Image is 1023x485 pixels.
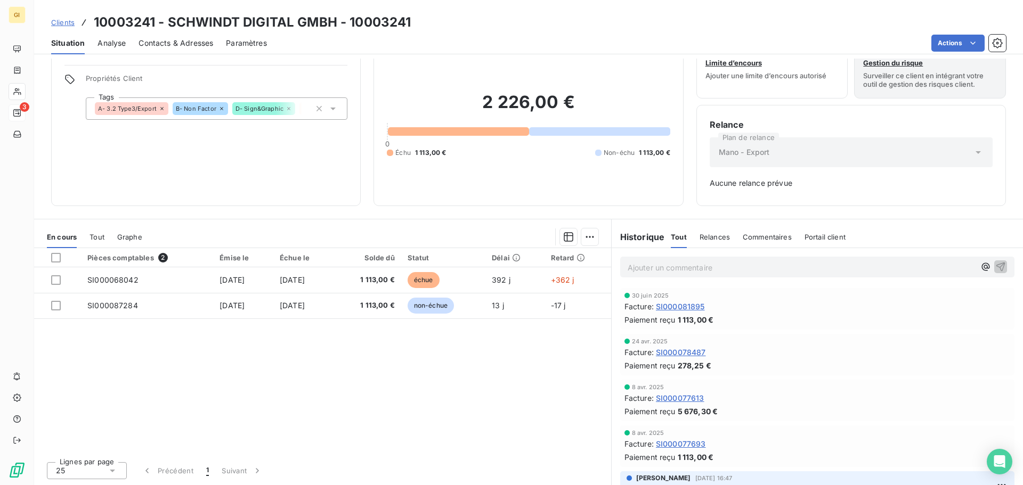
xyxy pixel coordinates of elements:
[700,233,730,241] span: Relances
[863,59,923,67] span: Gestion du risque
[302,104,311,113] input: Ajouter une valeur
[139,38,213,48] span: Contacts & Adresses
[51,38,85,48] span: Situation
[117,233,142,241] span: Graphe
[90,233,104,241] span: Tout
[551,253,605,262] div: Retard
[656,438,706,449] span: SI000077693
[656,347,706,358] span: SI000078487
[135,459,200,482] button: Précédent
[226,38,267,48] span: Paramètres
[987,449,1012,474] div: Open Intercom Messenger
[220,275,245,284] span: [DATE]
[632,338,668,344] span: 24 avr. 2025
[656,392,704,404] span: SI000077613
[624,347,654,358] span: Facture :
[678,360,711,371] span: 278,25 €
[624,392,654,404] span: Facture :
[854,30,1006,98] button: Gestion du risqueSurveiller ce client en intégrant votre outil de gestion des risques client.
[236,105,283,112] span: D- Sign&Graphic
[280,301,305,310] span: [DATE]
[158,253,168,262] span: 2
[743,233,792,241] span: Commentaires
[387,92,670,124] h2: 2 226,00 €
[678,314,714,325] span: 1 113,00 €
[87,275,139,284] span: SI000068042
[639,148,670,158] span: 1 113,00 €
[624,314,676,325] span: Paiement reçu
[408,298,454,314] span: non-échue
[87,301,138,310] span: SI000087284
[98,38,126,48] span: Analyse
[624,438,654,449] span: Facture :
[20,102,29,112] span: 3
[215,459,269,482] button: Suivant
[624,451,676,463] span: Paiement reçu
[705,59,762,67] span: Limite d’encours
[492,253,538,262] div: Délai
[632,292,669,299] span: 30 juin 2025
[671,233,687,241] span: Tout
[395,148,411,158] span: Échu
[51,18,75,27] span: Clients
[408,272,440,288] span: échue
[624,406,676,417] span: Paiement reçu
[9,462,26,479] img: Logo LeanPay
[385,139,389,148] span: 0
[340,300,395,311] span: 1 113,00 €
[863,71,997,88] span: Surveiller ce client en intégrant votre outil de gestion des risques client.
[94,13,411,32] h3: 10003241 - SCHWINDT DIGITAL GMBH - 10003241
[56,465,65,476] span: 25
[86,74,347,89] span: Propriétés Client
[492,275,510,284] span: 392 j
[931,35,985,52] button: Actions
[340,253,395,262] div: Solde dû
[805,233,846,241] span: Portail client
[678,406,718,417] span: 5 676,30 €
[340,275,395,285] span: 1 113,00 €
[612,231,665,243] h6: Historique
[220,301,245,310] span: [DATE]
[415,148,446,158] span: 1 113,00 €
[604,148,635,158] span: Non-échu
[705,71,826,80] span: Ajouter une limite d’encours autorisé
[632,430,664,436] span: 8 avr. 2025
[47,233,77,241] span: En cours
[710,178,993,188] span: Aucune relance prévue
[87,253,207,262] div: Pièces comptables
[492,301,504,310] span: 13 j
[678,451,714,463] span: 1 113,00 €
[280,275,305,284] span: [DATE]
[710,118,993,131] h6: Relance
[695,475,733,481] span: [DATE] 16:47
[98,105,157,112] span: A- 3.2 Type3/Export
[206,465,209,476] span: 1
[632,384,664,390] span: 8 avr. 2025
[551,301,566,310] span: -17 j
[51,17,75,28] a: Clients
[719,147,770,158] span: Mano - Export
[624,360,676,371] span: Paiement reçu
[656,301,705,312] span: SI000081895
[696,30,848,98] button: Limite d’encoursAjouter une limite d’encours autorisé
[636,473,691,483] span: [PERSON_NAME]
[9,6,26,23] div: GI
[220,253,267,262] div: Émise le
[280,253,328,262] div: Échue le
[408,253,479,262] div: Statut
[176,105,216,112] span: B- Non Factor
[551,275,574,284] span: +362 j
[624,301,654,312] span: Facture :
[200,459,215,482] button: 1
